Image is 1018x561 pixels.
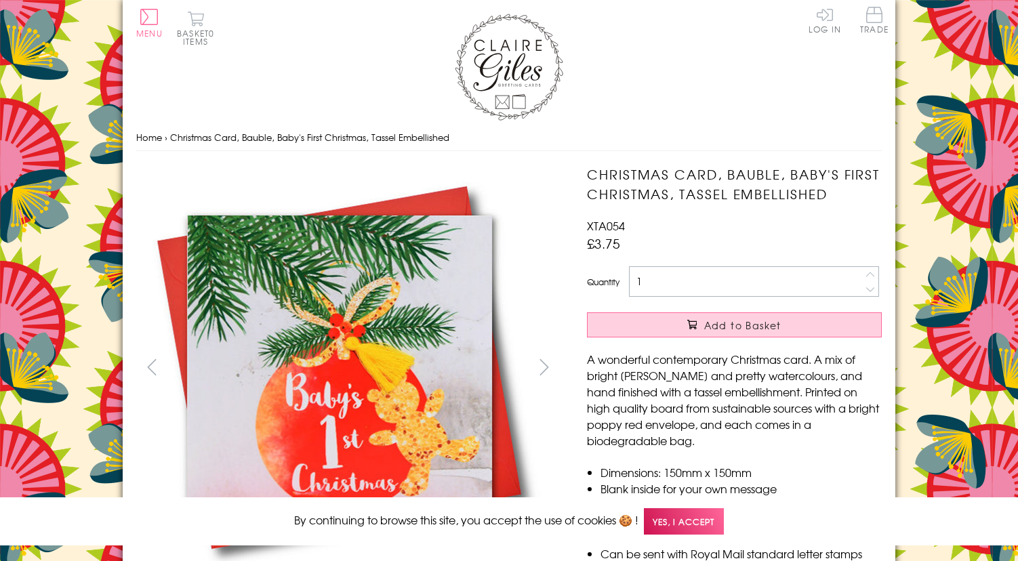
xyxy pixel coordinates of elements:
[455,14,563,121] img: Claire Giles Greetings Cards
[704,318,781,332] span: Add to Basket
[587,234,620,253] span: £3.75
[587,351,882,449] p: A wonderful contemporary Christmas card. A mix of bright [PERSON_NAME] and pretty watercolours, a...
[600,464,882,480] li: Dimensions: 150mm x 150mm
[170,131,449,144] span: Christmas Card, Bauble, Baby's First Christmas, Tassel Embellished
[177,11,214,45] button: Basket0 items
[644,508,724,535] span: Yes, I accept
[136,352,167,382] button: prev
[860,7,889,33] span: Trade
[529,352,560,382] button: next
[587,312,882,337] button: Add to Basket
[587,165,882,204] h1: Christmas Card, Bauble, Baby's First Christmas, Tassel Embellished
[136,27,163,39] span: Menu
[136,9,163,37] button: Menu
[587,217,625,234] span: XTA054
[600,480,882,497] li: Blank inside for your own message
[587,276,619,288] label: Quantity
[136,131,162,144] a: Home
[809,7,841,33] a: Log In
[165,131,167,144] span: ›
[136,124,882,152] nav: breadcrumbs
[860,7,889,36] a: Trade
[183,27,214,47] span: 0 items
